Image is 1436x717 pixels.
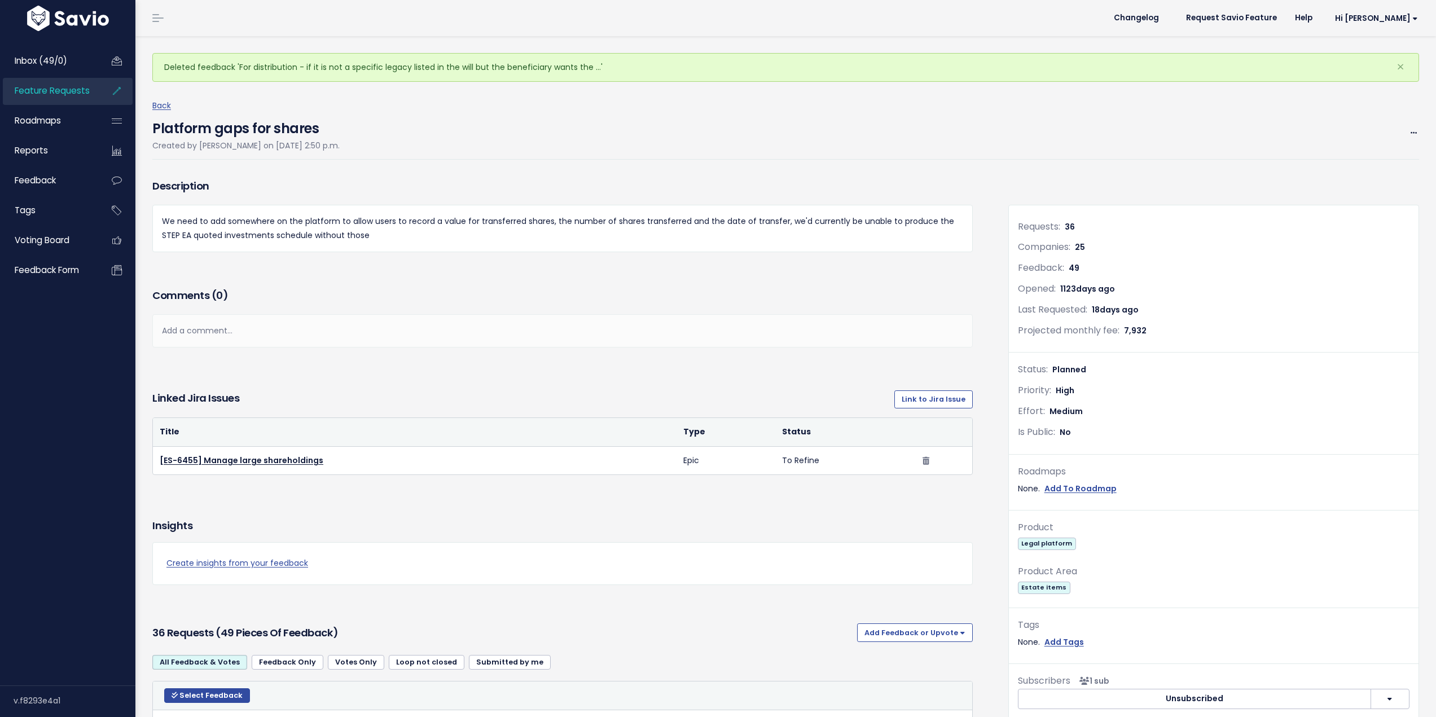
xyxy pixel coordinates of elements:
span: Companies: [1018,240,1070,253]
button: Add Feedback or Upvote [857,623,973,641]
div: None. [1018,635,1409,649]
a: Votes Only [328,655,384,670]
a: Create insights from your feedback [166,556,959,570]
th: Status [775,418,916,446]
span: Opened: [1018,282,1056,295]
span: 36 [1065,221,1075,232]
button: Unsubscribed [1018,689,1371,709]
a: Hi [PERSON_NAME] [1321,10,1427,27]
th: Type [677,418,775,446]
span: Inbox (49/0) [15,55,67,67]
span: Tags [15,204,36,216]
a: Add Tags [1044,635,1084,649]
span: Feedback form [15,264,79,276]
a: Tags [3,197,94,223]
span: High [1056,385,1074,396]
th: Title [153,418,677,446]
span: 49 [1069,262,1079,274]
a: Help [1286,10,1321,27]
span: Feedback: [1018,261,1064,274]
span: Priority: [1018,384,1051,397]
h3: Insights [152,518,192,534]
div: None. [1018,482,1409,496]
div: Deleted feedback 'For distribution - if it is not a specific legacy listed in the will but the be... [152,53,1419,82]
span: Voting Board [15,234,69,246]
span: Subscribers [1018,674,1070,687]
h3: Linked Jira issues [152,390,239,408]
a: Add To Roadmap [1044,482,1117,496]
h4: Platform gaps for shares [152,113,340,139]
a: Feedback [3,168,94,193]
a: Request Savio Feature [1177,10,1286,27]
span: Estate items [1018,582,1070,593]
a: All Feedback & Votes [152,655,247,670]
span: Changelog [1114,14,1159,22]
span: Select Feedback [179,690,243,700]
span: Status: [1018,363,1048,376]
a: Back [152,100,171,111]
a: [ES-6455] Manage large shareholdings [160,455,323,466]
button: Select Feedback [164,688,250,703]
span: Feature Requests [15,85,90,96]
a: Loop not closed [389,655,464,670]
a: Feedback form [3,257,94,283]
span: days ago [1076,283,1115,294]
span: Reports [15,144,48,156]
a: Roadmaps [3,108,94,134]
button: Close [1385,54,1416,81]
span: Projected monthly fee: [1018,324,1119,337]
span: Medium [1049,406,1083,417]
span: Legal platform [1018,538,1076,549]
span: Feedback [15,174,56,186]
a: Feature Requests [3,78,94,104]
span: <p><strong>Subscribers</strong><br><br> - Jake Warriner<br> </p> [1075,675,1109,687]
div: Roadmaps [1018,464,1409,480]
a: Reports [3,138,94,164]
td: To Refine [775,446,916,474]
span: Created by [PERSON_NAME] on [DATE] 2:50 p.m. [152,140,340,151]
span: Hi [PERSON_NAME] [1335,14,1418,23]
h3: Description [152,178,973,194]
div: Tags [1018,617,1409,634]
div: Add a comment... [152,314,973,347]
h3: Comments ( ) [152,288,973,303]
span: 1123 [1060,283,1115,294]
span: 0 [216,288,223,302]
img: logo-white.9d6f32f41409.svg [24,6,112,31]
div: Product Area [1018,564,1409,580]
span: 7,932 [1124,325,1147,336]
span: No [1060,426,1071,438]
span: × [1397,58,1404,76]
div: Product [1018,520,1409,536]
a: Voting Board [3,227,94,253]
span: 25 [1075,241,1085,253]
p: We need to add somewhere on the platform to allow users to record a value for transferred shares,... [162,214,963,243]
h3: 36 Requests (49 pieces of Feedback) [152,625,853,641]
a: Link to Jira Issue [894,390,973,408]
a: Inbox (49/0) [3,48,94,74]
a: Submitted by me [469,655,551,670]
span: 18 [1092,304,1139,315]
span: Last Requested: [1018,303,1087,316]
span: Roadmaps [15,115,61,126]
span: days ago [1100,304,1139,315]
div: v.f8293e4a1 [14,686,135,715]
span: Planned [1052,364,1086,375]
span: Requests: [1018,220,1060,233]
span: Is Public: [1018,425,1055,438]
span: Effort: [1018,404,1045,417]
td: Epic [677,446,775,474]
a: Feedback Only [252,655,323,670]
